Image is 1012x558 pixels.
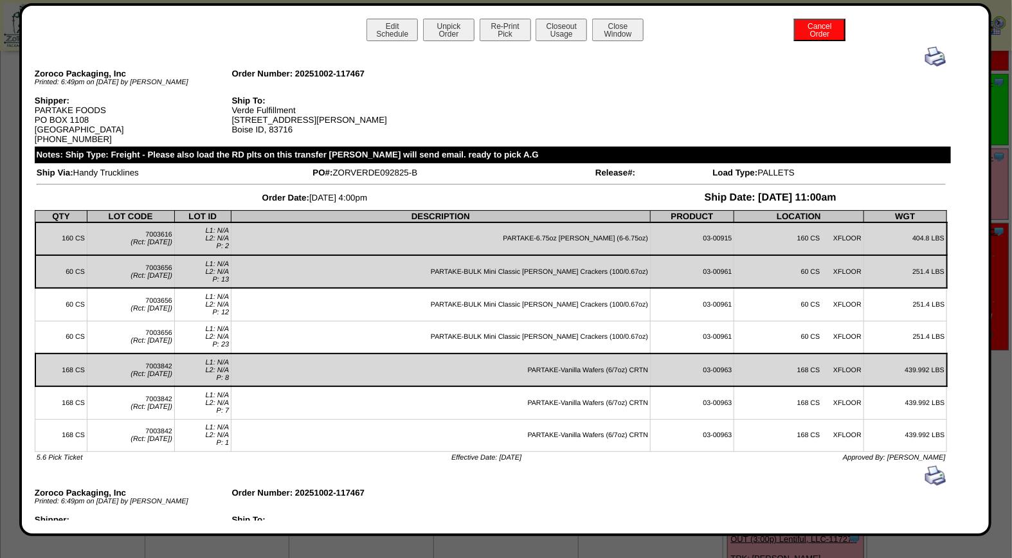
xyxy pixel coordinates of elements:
span: (Rct: [DATE]) [131,403,172,411]
td: PARTAKE-BULK Mini Classic [PERSON_NAME] Crackers (100/0.67oz) [231,255,650,288]
div: Verde Fulfillment [STREET_ADDRESS][PERSON_NAME] Boise ID, 83716 [231,515,429,553]
span: PO#: [312,168,332,177]
td: 7003656 [87,321,174,354]
td: 251.4 LBS [863,255,947,288]
td: 168 CS [35,386,87,419]
td: 168 CS XFLOOR [734,419,863,451]
td: 60 CS [35,321,87,354]
td: 60 CS XFLOOR [734,255,863,288]
div: Notes: Ship Type: Freight - Please also load the RD plts on this transfer [PERSON_NAME] will send... [35,147,951,163]
span: 5.6 Pick Ticket [37,454,82,462]
button: CancelOrder [794,19,845,41]
td: Handy Trucklines [36,167,311,178]
th: QTY [35,210,87,222]
span: (Rct: [DATE]) [131,305,172,312]
td: 03-00961 [650,255,734,288]
td: 168 CS XFLOOR [734,354,863,386]
span: L1: N/A L2: N/A P: 2 [206,227,230,250]
td: 7003842 [87,354,174,386]
button: CloseoutUsage [536,19,587,41]
td: 251.4 LBS [863,321,947,354]
td: 251.4 LBS [863,288,947,321]
td: 439.992 LBS [863,419,947,451]
span: Release#: [595,168,635,177]
div: Shipper: [35,515,232,525]
div: Zoroco Packaging, Inc [35,488,232,498]
span: L1: N/A L2: N/A P: 1 [206,424,230,447]
div: Verde Fulfillment [STREET_ADDRESS][PERSON_NAME] Boise ID, 83716 [231,96,429,134]
button: UnpickOrder [423,19,474,41]
td: 7003616 [87,222,174,255]
span: (Rct: [DATE]) [131,239,172,246]
td: 60 CS [35,288,87,321]
div: PARTAKE FOODS PO BOX 1108 [GEOGRAPHIC_DATA] [PHONE_NUMBER] [35,96,232,144]
span: L1: N/A L2: N/A P: 13 [206,260,230,283]
td: 439.992 LBS [863,354,947,386]
th: LOT ID [174,210,231,222]
div: Shipper: [35,96,232,105]
td: ZORVERDE092825-B [312,167,593,178]
td: 60 CS XFLOOR [734,321,863,354]
th: PRODUCT [650,210,734,222]
div: Printed: 6:49pm on [DATE] by [PERSON_NAME] [35,498,232,505]
button: EditSchedule [366,19,418,41]
td: 7003842 [87,386,174,419]
span: L1: N/A L2: N/A P: 23 [206,325,230,348]
td: 03-00963 [650,386,734,419]
td: 7003842 [87,419,174,451]
td: 03-00963 [650,419,734,451]
span: Approved By: [PERSON_NAME] [843,454,946,462]
th: LOCATION [734,210,863,222]
td: PARTAKE-BULK Mini Classic [PERSON_NAME] Crackers (100/0.67oz) [231,321,650,354]
button: CloseWindow [592,19,644,41]
div: Zoroco Packaging, Inc [35,69,232,78]
td: 7003656 [87,255,174,288]
td: PARTAKE-Vanilla Wafers (6/7oz) CRTN [231,354,650,386]
td: PARTAKE-Vanilla Wafers (6/7oz) CRTN [231,386,650,419]
td: [DATE] 4:00pm [36,192,593,204]
div: Printed: 6:49pm on [DATE] by [PERSON_NAME] [35,78,232,86]
span: (Rct: [DATE]) [131,435,172,443]
span: Effective Date: [DATE] [451,454,521,462]
span: (Rct: [DATE]) [131,272,172,280]
td: 60 CS [35,255,87,288]
td: 03-00915 [650,222,734,255]
span: (Rct: [DATE]) [131,370,172,378]
td: 160 CS [35,222,87,255]
span: L1: N/A L2: N/A P: 8 [206,359,230,382]
div: Order Number: 20251002-117467 [231,488,429,498]
td: 60 CS XFLOOR [734,288,863,321]
a: CloseWindow [591,29,645,39]
td: 168 CS [35,354,87,386]
span: L1: N/A L2: N/A P: 12 [206,293,230,316]
td: 7003656 [87,288,174,321]
img: print.gif [925,465,946,486]
td: PARTAKE-Vanilla Wafers (6/7oz) CRTN [231,419,650,451]
span: Ship Via: [37,168,73,177]
div: Ship To: [231,96,429,105]
td: 404.8 LBS [863,222,947,255]
div: Order Number: 20251002-117467 [231,69,429,78]
span: Ship Date: [DATE] 11:00am [705,192,836,203]
div: Ship To: [231,515,429,525]
button: Re-PrintPick [480,19,531,41]
span: (Rct: [DATE]) [131,337,172,345]
span: Load Type: [712,168,757,177]
td: 160 CS XFLOOR [734,222,863,255]
td: PALLETS [712,167,946,178]
span: L1: N/A L2: N/A P: 7 [206,392,230,415]
td: PARTAKE-6.75oz [PERSON_NAME] (6-6.75oz) [231,222,650,255]
td: PARTAKE-BULK Mini Classic [PERSON_NAME] Crackers (100/0.67oz) [231,288,650,321]
th: LOT CODE [87,210,174,222]
td: 03-00963 [650,354,734,386]
td: 168 CS XFLOOR [734,386,863,419]
td: 439.992 LBS [863,386,947,419]
th: WGT [863,210,947,222]
td: 168 CS [35,419,87,451]
th: DESCRIPTION [231,210,650,222]
img: print.gif [925,46,946,67]
td: 03-00961 [650,321,734,354]
td: 03-00961 [650,288,734,321]
span: Order Date: [262,193,309,203]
